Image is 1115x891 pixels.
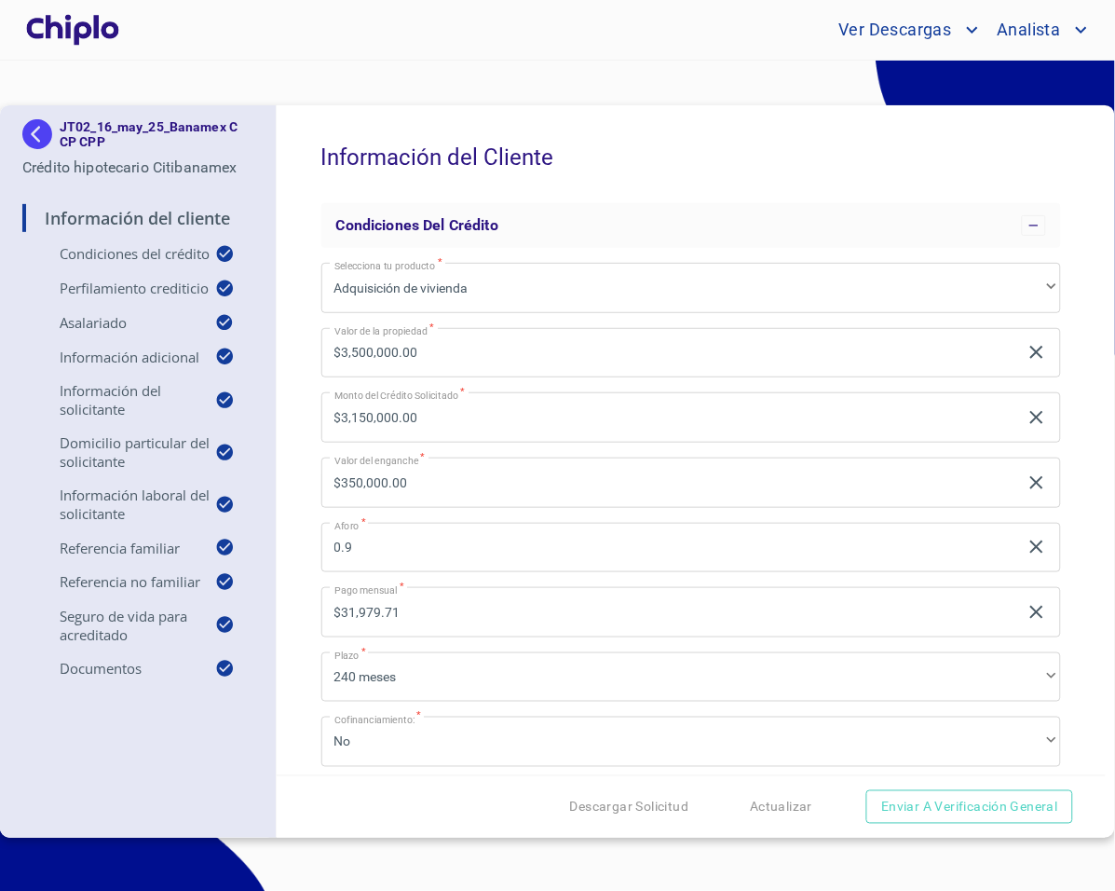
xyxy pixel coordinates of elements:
p: Información adicional [22,348,215,366]
p: Documentos [22,659,215,678]
button: Enviar a Verificación General [866,790,1073,825]
img: Docupass spot blue [22,119,60,149]
p: Condiciones del Crédito [22,244,215,263]
span: Condiciones del Crédito [336,216,498,234]
p: Crédito hipotecario Citibanamex [22,157,253,179]
div: 240 meses [321,652,1062,703]
div: Condiciones del Crédito [321,203,1062,248]
button: clear input [1026,341,1048,363]
div: JT02_16_may_25_Banamex C CP CPP [22,119,253,157]
p: Información Laboral del Solicitante [22,486,215,523]
span: Enviar a Verificación General [881,796,1058,819]
p: Asalariado [22,313,215,332]
button: clear input [1026,472,1048,494]
div: No [321,717,1062,767]
p: JT02_16_may_25_Banamex C CP CPP [60,119,253,149]
button: account of current user [984,15,1093,45]
span: Analista [984,15,1070,45]
span: Descargar Solicitud [570,796,689,819]
div: Adquisición de vivienda [321,263,1062,313]
p: Información del Cliente [22,207,253,229]
button: clear input [1026,536,1048,558]
p: Domicilio Particular del Solicitante [22,433,215,471]
button: clear input [1026,406,1048,429]
span: Actualizar [750,796,812,819]
p: Referencia Familiar [22,539,215,557]
p: Perfilamiento crediticio [22,279,215,297]
button: clear input [1026,601,1048,624]
button: account of current user [825,15,984,45]
p: Seguro de Vida para Acreditado [22,607,215,644]
span: Ver Descargas [825,15,961,45]
button: Actualizar [742,790,820,825]
p: Referencia No Familiar [22,572,215,591]
p: Información del Solicitante [22,381,215,418]
button: Descargar Solicitud [563,790,697,825]
h5: Información del Cliente [321,119,1062,196]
